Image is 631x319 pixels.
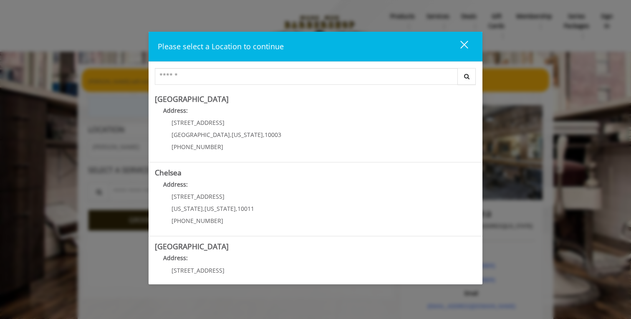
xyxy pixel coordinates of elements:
[236,205,237,213] span: ,
[172,119,225,127] span: [STREET_ADDRESS]
[462,73,472,79] i: Search button
[172,192,225,200] span: [STREET_ADDRESS]
[155,241,229,251] b: [GEOGRAPHIC_DATA]
[172,205,203,213] span: [US_STATE]
[445,38,473,55] button: close dialog
[155,94,229,104] b: [GEOGRAPHIC_DATA]
[230,131,232,139] span: ,
[155,167,182,177] b: Chelsea
[155,68,458,85] input: Search Center
[172,131,230,139] span: [GEOGRAPHIC_DATA]
[236,278,237,286] span: ,
[155,68,476,89] div: Center Select
[263,131,265,139] span: ,
[163,180,188,188] b: Address:
[204,205,236,213] span: [US_STATE]
[204,278,236,286] span: [US_STATE]
[172,217,223,225] span: [PHONE_NUMBER]
[172,278,203,286] span: [US_STATE]
[158,41,284,51] span: Please select a Location to continue
[451,40,467,53] div: close dialog
[203,278,204,286] span: ,
[163,254,188,262] b: Address:
[172,266,225,274] span: [STREET_ADDRESS]
[172,143,223,151] span: [PHONE_NUMBER]
[265,131,281,139] span: 10003
[203,205,204,213] span: ,
[163,106,188,114] b: Address:
[237,278,254,286] span: 10011
[237,205,254,213] span: 10011
[232,131,263,139] span: [US_STATE]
